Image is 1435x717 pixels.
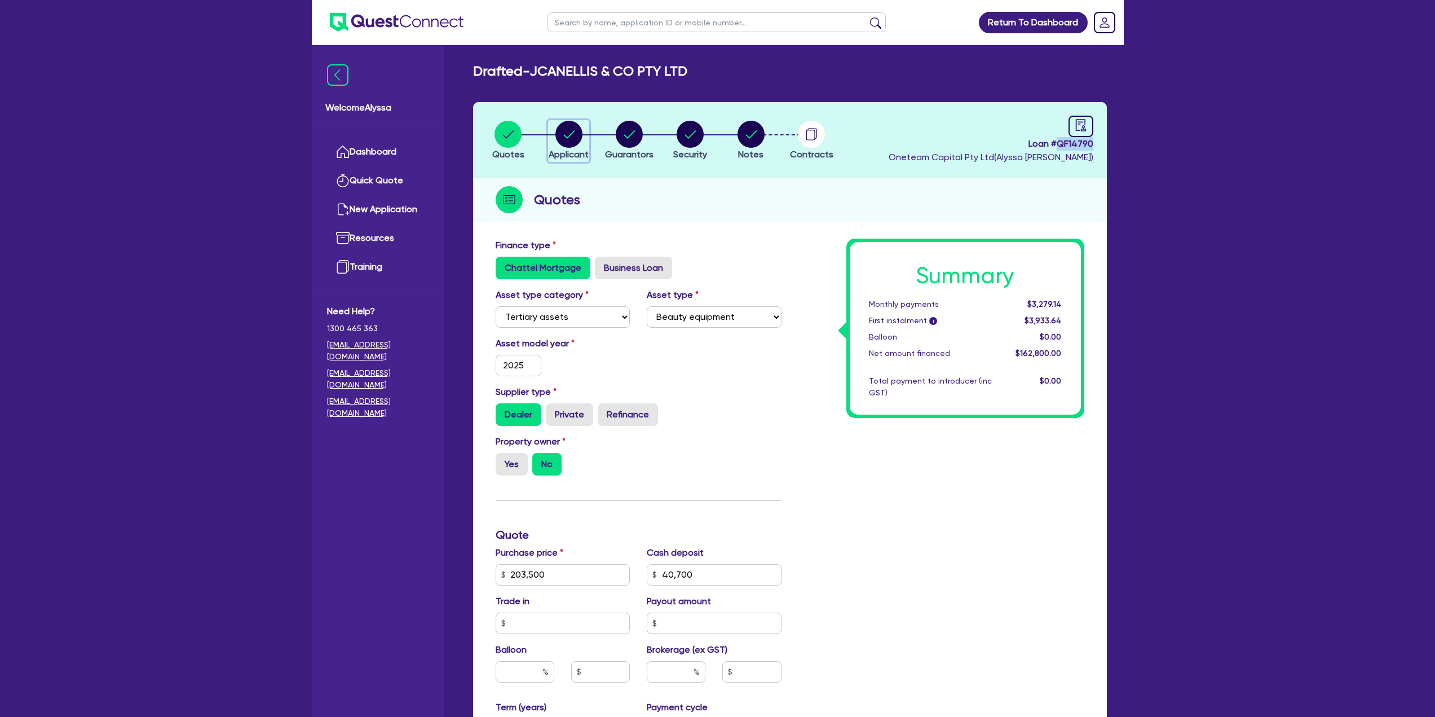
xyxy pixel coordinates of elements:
[496,643,527,657] label: Balloon
[473,63,687,80] h2: Drafted - JCANELLIS & CO PTY LTD
[496,403,541,426] label: Dealer
[534,190,580,210] h2: Quotes
[496,701,546,714] label: Term (years)
[1027,300,1061,309] span: $3,279.14
[496,239,556,252] label: Finance type
[327,253,429,281] a: Training
[548,120,589,162] button: Applicant
[789,120,834,162] button: Contracts
[336,260,350,274] img: training
[496,453,528,476] label: Yes
[673,120,708,162] button: Security
[496,546,563,560] label: Purchase price
[549,149,589,160] span: Applicant
[487,337,639,350] label: Asset model year
[532,453,562,476] label: No
[604,120,654,162] button: Guarantors
[547,12,886,32] input: Search by name, application ID or mobile number...
[790,149,833,160] span: Contracts
[860,298,1000,310] div: Monthly payments
[1025,316,1061,325] span: $3,933.64
[327,305,429,318] span: Need Help?
[325,101,431,115] span: Welcome Alyssa
[860,315,1000,327] div: First instalment
[496,186,523,213] img: step-icon
[869,262,1062,289] h1: Summary
[496,595,529,608] label: Trade in
[496,385,557,399] label: Supplier type
[496,528,781,542] h3: Quote
[327,224,429,253] a: Resources
[327,64,348,86] img: icon-menu-close
[327,138,429,166] a: Dashboard
[647,595,711,608] label: Payout amount
[1040,376,1061,385] span: $0.00
[595,257,672,279] label: Business Loan
[492,149,524,160] span: Quotes
[327,339,429,363] a: [EMAIL_ADDRESS][DOMAIN_NAME]
[496,435,566,448] label: Property owner
[889,152,1093,162] span: Oneteam Capital Pty Ltd ( Alyssa [PERSON_NAME] )
[1040,332,1061,341] span: $0.00
[496,288,589,302] label: Asset type category
[860,331,1000,343] div: Balloon
[860,375,1000,399] div: Total payment to introducer (inc GST)
[979,12,1088,33] a: Return To Dashboard
[889,137,1093,151] span: Loan # QF14790
[327,195,429,224] a: New Application
[605,149,654,160] span: Guarantors
[647,643,727,657] label: Brokerage (ex GST)
[336,203,350,216] img: new-application
[647,288,699,302] label: Asset type
[336,174,350,187] img: quick-quote
[1015,349,1061,358] span: $162,800.00
[496,257,590,279] label: Chattel Mortgage
[860,347,1000,359] div: Net amount financed
[330,13,463,32] img: quest-connect-logo-blue
[336,231,350,245] img: resources
[1090,8,1119,37] a: Dropdown toggle
[546,403,593,426] label: Private
[673,149,707,160] span: Security
[327,395,429,419] a: [EMAIL_ADDRESS][DOMAIN_NAME]
[929,317,937,325] span: i
[647,546,704,560] label: Cash deposit
[327,367,429,391] a: [EMAIL_ADDRESS][DOMAIN_NAME]
[738,149,763,160] span: Notes
[1075,119,1087,131] span: audit
[1068,116,1093,137] a: audit
[737,120,765,162] button: Notes
[647,701,708,714] label: Payment cycle
[492,120,525,162] button: Quotes
[327,323,429,335] span: 1300 465 363
[327,166,429,195] a: Quick Quote
[598,403,658,426] label: Refinance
